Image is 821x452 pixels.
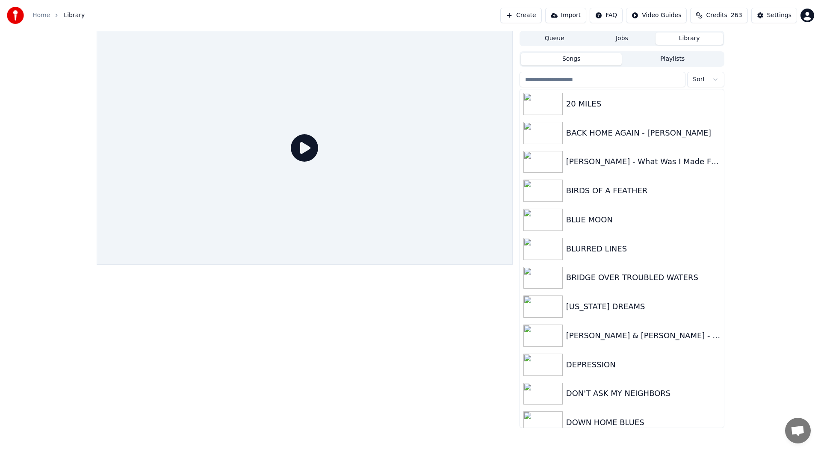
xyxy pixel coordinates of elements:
div: BLURRED LINES [566,243,721,255]
div: [US_STATE] DREAMS [566,301,721,313]
button: Import [545,8,586,23]
img: youka [7,7,24,24]
button: Songs [521,53,622,65]
div: BLUE MOON [566,214,721,226]
div: DEPRESSION [566,359,721,371]
button: Library [656,32,723,45]
button: Video Guides [626,8,687,23]
button: Playlists [622,53,723,65]
div: [PERSON_NAME] & [PERSON_NAME] - I'm Good [566,330,721,342]
button: Queue [521,32,588,45]
span: Credits [706,11,727,20]
button: Jobs [588,32,656,45]
a: Open chat [785,418,811,443]
div: DON'T ASK MY NEIGHBORS [566,387,721,399]
button: Create [500,8,542,23]
a: Home [32,11,50,20]
div: Settings [767,11,791,20]
span: Library [64,11,85,20]
div: DOWN HOME BLUES [566,417,721,428]
span: 263 [731,11,742,20]
button: FAQ [590,8,623,23]
div: BIRDS OF A FEATHER [566,185,721,197]
button: Credits263 [690,8,747,23]
div: BRIDGE OVER TROUBLED WATERS [566,272,721,284]
span: Sort [693,75,705,84]
nav: breadcrumb [32,11,85,20]
div: 20 MILES [566,98,721,110]
button: Settings [751,8,797,23]
div: [PERSON_NAME] - What Was I Made For? [566,156,721,168]
div: BACK HOME AGAIN - [PERSON_NAME] [566,127,721,139]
